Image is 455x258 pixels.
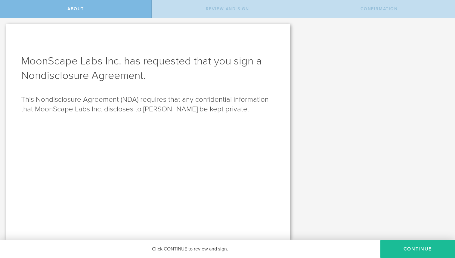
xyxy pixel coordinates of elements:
[67,6,84,11] span: About
[380,240,455,258] button: Continue
[21,95,275,114] p: This Nondisclosure Agreement (NDA) requires that any confidential information that MoonScape Labs...
[206,6,249,11] span: Review and sign
[21,54,275,83] h1: MoonScape Labs Inc. has requested that you sign a Nondisclosure Agreement .
[361,6,398,11] span: Confirmation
